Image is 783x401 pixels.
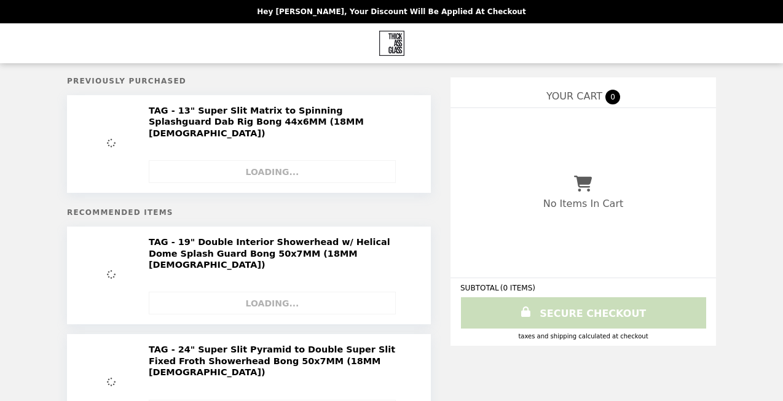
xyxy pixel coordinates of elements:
[149,236,412,270] h2: TAG - 19" Double Interior Showerhead w/ Helical Dome Splash Guard Bong 50x7MM (18MM [DEMOGRAPHIC_...
[460,284,500,292] span: SUBTOTAL
[546,90,602,102] span: YOUR CART
[149,105,412,139] h2: TAG - 13" Super Slit Matrix to Spinning Splashguard Dab Rig Bong 44x6MM (18MM [DEMOGRAPHIC_DATA])
[67,77,431,85] h5: Previously Purchased
[379,31,404,56] img: Brand Logo
[605,90,620,104] span: 0
[500,284,535,292] span: ( 0 ITEMS )
[257,7,525,16] p: Hey [PERSON_NAME], your discount will be applied at checkout
[149,344,412,378] h2: TAG - 24" Super Slit Pyramid to Double Super Slit Fixed Froth Showerhead Bong 50x7MM (18MM [DEMOG...
[543,198,623,209] p: No Items In Cart
[460,333,706,340] div: Taxes and Shipping calculated at checkout
[67,208,431,217] h5: Recommended Items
